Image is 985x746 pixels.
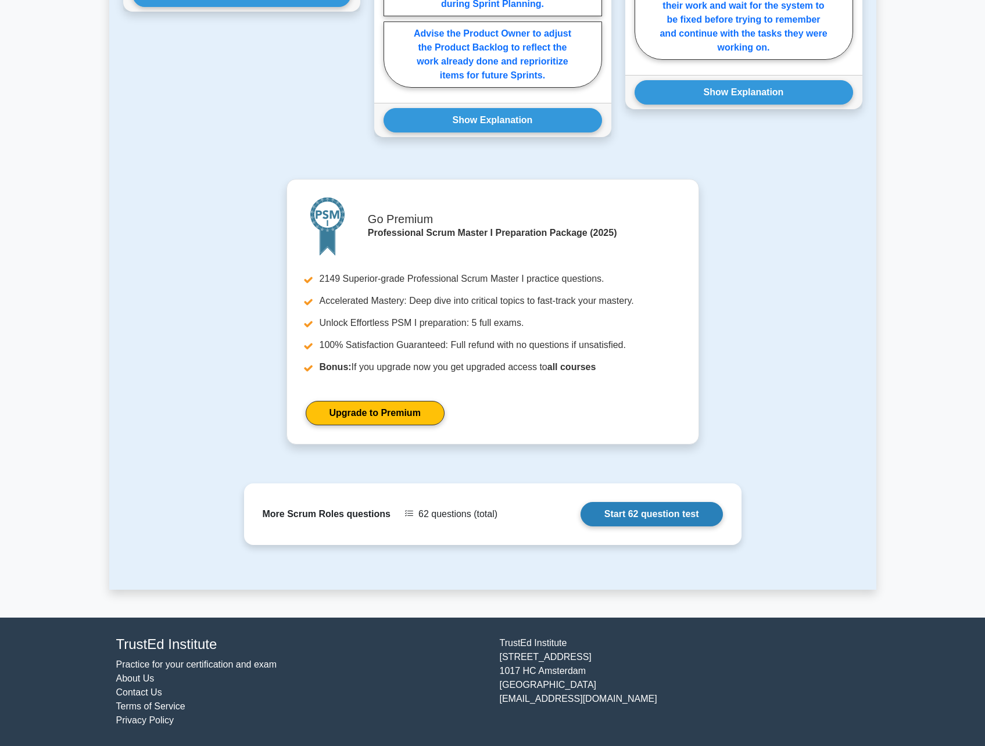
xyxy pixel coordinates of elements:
button: Show Explanation [384,108,602,132]
a: About Us [116,673,155,683]
a: Start 62 question test [581,502,723,526]
h4: TrustEd Institute [116,636,486,653]
a: Practice for your certification and exam [116,659,277,669]
div: TrustEd Institute [STREET_ADDRESS] 1017 HC Amsterdam [GEOGRAPHIC_DATA] [EMAIL_ADDRESS][DOMAIN_NAME] [493,636,876,727]
label: Advise the Product Owner to adjust the Product Backlog to reflect the work already done and repri... [384,21,602,88]
a: Privacy Policy [116,715,174,725]
a: Terms of Service [116,701,185,711]
button: Show Explanation [635,80,853,105]
a: Upgrade to Premium [306,401,445,425]
a: Contact Us [116,687,162,697]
